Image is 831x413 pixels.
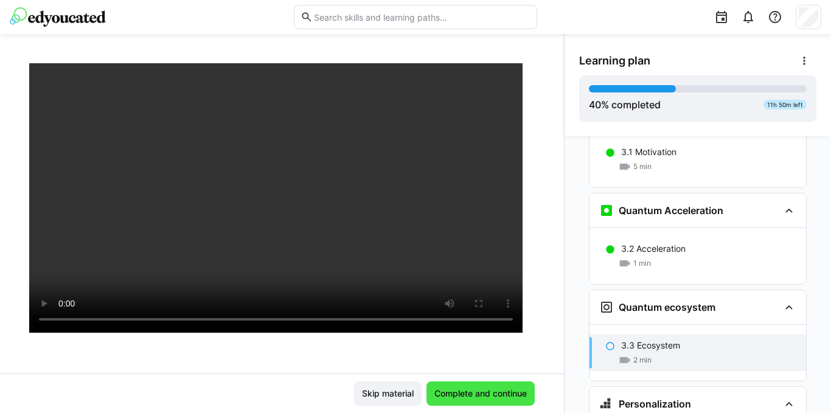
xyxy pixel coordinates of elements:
[579,54,650,68] span: Learning plan
[426,381,535,406] button: Complete and continue
[433,387,529,400] span: Complete and continue
[360,387,415,400] span: Skip material
[763,100,807,109] div: 11h 50m left
[313,12,530,23] input: Search skills and learning paths…
[621,243,686,255] p: 3.2 Acceleration
[354,381,422,406] button: Skip material
[589,99,601,111] span: 40
[619,204,723,217] h3: Quantum Acceleration
[633,162,652,172] span: 5 min
[619,398,691,410] h3: Personalization
[621,339,680,352] p: 3.3 Ecosystem
[633,259,651,268] span: 1 min
[589,97,661,112] div: % completed
[619,301,715,313] h3: Quantum ecosystem
[621,146,676,158] p: 3.1 Motivation
[633,355,652,365] span: 2 min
